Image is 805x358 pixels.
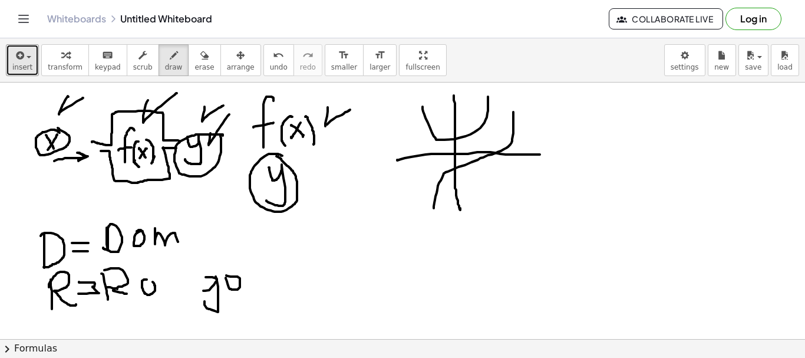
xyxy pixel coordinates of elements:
button: save [738,44,768,76]
i: format_size [374,48,385,63]
button: arrange [220,44,261,76]
button: redoredo [293,44,322,76]
span: keypad [95,63,121,71]
span: draw [165,63,183,71]
button: draw [159,44,189,76]
button: undoundo [263,44,294,76]
span: scrub [133,63,153,71]
span: settings [671,63,699,71]
button: keyboardkeypad [88,44,127,76]
span: insert [12,63,32,71]
span: load [777,63,793,71]
a: Whiteboards [47,13,106,25]
span: undo [270,63,288,71]
button: format_sizelarger [363,44,397,76]
button: Log in [725,8,781,30]
span: Collaborate Live [619,14,713,24]
button: Toggle navigation [14,9,33,28]
span: fullscreen [405,63,440,71]
i: redo [302,48,314,63]
button: load [771,44,799,76]
button: fullscreen [399,44,446,76]
i: keyboard [102,48,113,63]
span: new [714,63,729,71]
button: insert [6,44,39,76]
button: transform [41,44,89,76]
span: larger [369,63,390,71]
button: settings [664,44,705,76]
button: Collaborate Live [609,8,723,29]
span: erase [194,63,214,71]
button: format_sizesmaller [325,44,364,76]
span: smaller [331,63,357,71]
span: redo [300,63,316,71]
button: erase [188,44,220,76]
button: scrub [127,44,159,76]
span: transform [48,63,83,71]
span: save [745,63,761,71]
i: format_size [338,48,349,63]
span: arrange [227,63,255,71]
button: new [708,44,736,76]
i: undo [273,48,284,63]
